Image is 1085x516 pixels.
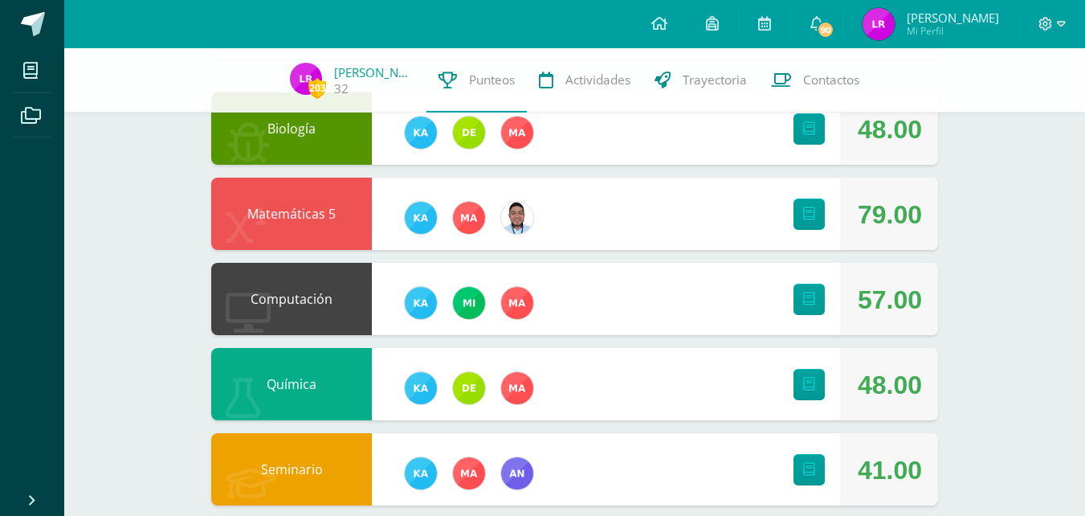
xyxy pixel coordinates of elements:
div: 57.00 [858,264,922,336]
div: 79.00 [858,178,922,251]
a: [PERSON_NAME] [334,64,414,80]
img: 357e785a6d7cc70d237915b2667a6b59.png [501,202,533,234]
div: 48.00 [858,93,922,166]
div: 41.00 [858,434,922,506]
img: 11a70570b33d653b35fbbd11dfde3caa.png [405,372,437,404]
a: Actividades [527,48,642,113]
div: 48.00 [858,349,922,421]
img: 11a70570b33d653b35fbbd11dfde3caa.png [405,287,437,319]
img: 11a70570b33d653b35fbbd11dfde3caa.png [405,457,437,489]
div: Matemáticas 5 [211,178,372,250]
a: Punteos [426,48,527,113]
img: 2fed5c3f2027da04ec866e2a5436f393.png [501,117,533,149]
img: 2fed5c3f2027da04ec866e2a5436f393.png [501,287,533,319]
span: [PERSON_NAME] [907,10,999,26]
span: 203 [308,78,326,98]
img: a0f5f5afb1d5eb19c05f5fc52693af15.png [453,372,485,404]
img: 11a70570b33d653b35fbbd11dfde3caa.png [405,202,437,234]
img: c0bc5b3ae419b3647d5e54388e607386.png [453,287,485,319]
span: Actividades [565,72,630,88]
div: Biología [211,92,372,165]
span: Punteos [469,72,515,88]
div: Seminario [211,433,372,506]
a: 32 [334,80,349,97]
a: Trayectoria [642,48,759,113]
img: 8c03337e504c8dbc5061811cd7789536.png [501,457,533,489]
a: Contactos [759,48,871,113]
img: 2f2605d3e96bf6420cf8fd0f79f6437c.png [290,63,322,95]
div: Química [211,348,372,420]
img: 2f2605d3e96bf6420cf8fd0f79f6437c.png [863,8,895,40]
img: 2fed5c3f2027da04ec866e2a5436f393.png [501,372,533,404]
span: Trayectoria [683,72,747,88]
span: Mi Perfil [907,24,999,38]
span: 90 [817,21,834,39]
span: Contactos [803,72,859,88]
img: 11a70570b33d653b35fbbd11dfde3caa.png [405,117,437,149]
img: a0f5f5afb1d5eb19c05f5fc52693af15.png [453,117,485,149]
img: 2fed5c3f2027da04ec866e2a5436f393.png [453,457,485,489]
div: Computación [211,263,372,335]
img: 2fed5c3f2027da04ec866e2a5436f393.png [453,202,485,234]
